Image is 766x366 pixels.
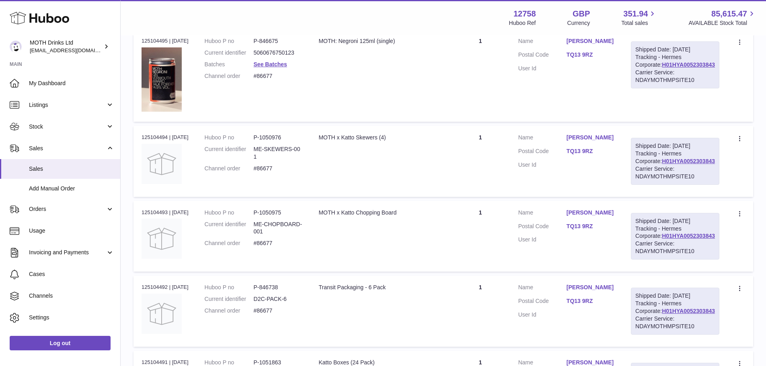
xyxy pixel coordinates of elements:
[29,101,106,109] span: Listings
[518,223,567,232] dt: Postal Code
[567,19,590,27] div: Currency
[29,292,114,300] span: Channels
[635,46,715,53] div: Shipped Date: [DATE]
[631,138,719,184] div: Tracking - Hermes Corporate:
[450,201,510,272] td: 1
[142,294,182,334] img: no-photo.jpg
[29,314,114,321] span: Settings
[142,209,189,216] div: 125104493 | [DATE]
[254,72,303,80] dd: #86677
[205,295,254,303] dt: Current identifier
[567,134,615,141] a: [PERSON_NAME]
[254,284,303,291] dd: P-846738
[142,284,189,291] div: 125104492 | [DATE]
[635,240,715,255] div: Carrier Service: NDAYMOTHMPSITE10
[518,147,567,157] dt: Postal Code
[29,249,106,256] span: Invoicing and Payments
[205,284,254,291] dt: Huboo P no
[518,37,567,47] dt: Name
[631,288,719,334] div: Tracking - Hermes Corporate:
[142,47,182,112] img: 127581729091221.png
[205,72,254,80] dt: Channel order
[254,165,303,172] dd: #86677
[205,134,254,141] dt: Huboo P no
[631,213,719,260] div: Tracking - Hermes Corporate:
[29,145,106,152] span: Sales
[205,49,254,57] dt: Current identifier
[662,158,715,164] a: H01HYA0052303843
[662,308,715,314] a: H01HYA0052303843
[10,41,22,53] img: internalAdmin-12758@internal.huboo.com
[254,49,303,57] dd: 5060676750123
[205,37,254,45] dt: Huboo P no
[142,144,182,184] img: no-photo.jpg
[254,239,303,247] dd: #86677
[567,209,615,217] a: [PERSON_NAME]
[30,39,102,54] div: MOTH Drinks Ltd
[518,284,567,293] dt: Name
[254,307,303,315] dd: #86677
[254,209,303,217] dd: P-1050975
[30,47,118,53] span: [EMAIL_ADDRESS][DOMAIN_NAME]
[254,134,303,141] dd: P-1050976
[29,270,114,278] span: Cases
[29,80,114,87] span: My Dashboard
[142,134,189,141] div: 125104494 | [DATE]
[318,284,442,291] div: Transit Packaging - 6 Pack
[29,227,114,235] span: Usage
[254,61,287,67] a: See Batches
[254,37,303,45] dd: P-846675
[29,123,106,131] span: Stock
[254,295,303,303] dd: D2C-PACK-6
[518,209,567,219] dt: Name
[573,8,590,19] strong: GBP
[567,297,615,305] a: TQ13 9RZ
[635,217,715,225] div: Shipped Date: [DATE]
[688,19,756,27] span: AVAILABLE Stock Total
[567,223,615,230] a: TQ13 9RZ
[142,219,182,259] img: no-photo.jpg
[518,297,567,307] dt: Postal Code
[10,336,111,350] a: Log out
[254,145,303,161] dd: ME-SKEWERS-001
[567,37,615,45] a: [PERSON_NAME]
[205,209,254,217] dt: Huboo P no
[567,284,615,291] a: [PERSON_NAME]
[205,145,254,161] dt: Current identifier
[205,61,254,68] dt: Batches
[29,185,114,192] span: Add Manual Order
[662,61,715,68] a: H01HYA0052303843
[29,165,114,173] span: Sales
[450,276,510,346] td: 1
[518,311,567,319] dt: User Id
[142,37,189,45] div: 125104495 | [DATE]
[205,307,254,315] dt: Channel order
[635,142,715,150] div: Shipped Date: [DATE]
[518,51,567,61] dt: Postal Code
[662,233,715,239] a: H01HYA0052303843
[513,8,536,19] strong: 12758
[567,147,615,155] a: TQ13 9RZ
[450,29,510,122] td: 1
[318,134,442,141] div: MOTH x Katto Skewers (4)
[635,165,715,180] div: Carrier Service: NDAYMOTHMPSITE10
[635,292,715,300] div: Shipped Date: [DATE]
[621,8,657,27] a: 351.94 Total sales
[205,221,254,236] dt: Current identifier
[450,126,510,196] td: 1
[621,19,657,27] span: Total sales
[711,8,747,19] span: 85,615.47
[631,41,719,88] div: Tracking - Hermes Corporate:
[254,221,303,236] dd: ME-CHOPBOARD-001
[518,161,567,169] dt: User Id
[142,359,189,366] div: 125104491 | [DATE]
[635,69,715,84] div: Carrier Service: NDAYMOTHMPSITE10
[318,209,442,217] div: MOTH x Katto Chopping Board
[205,239,254,247] dt: Channel order
[688,8,756,27] a: 85,615.47 AVAILABLE Stock Total
[567,51,615,59] a: TQ13 9RZ
[518,65,567,72] dt: User Id
[635,315,715,330] div: Carrier Service: NDAYMOTHMPSITE10
[29,205,106,213] span: Orders
[509,19,536,27] div: Huboo Ref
